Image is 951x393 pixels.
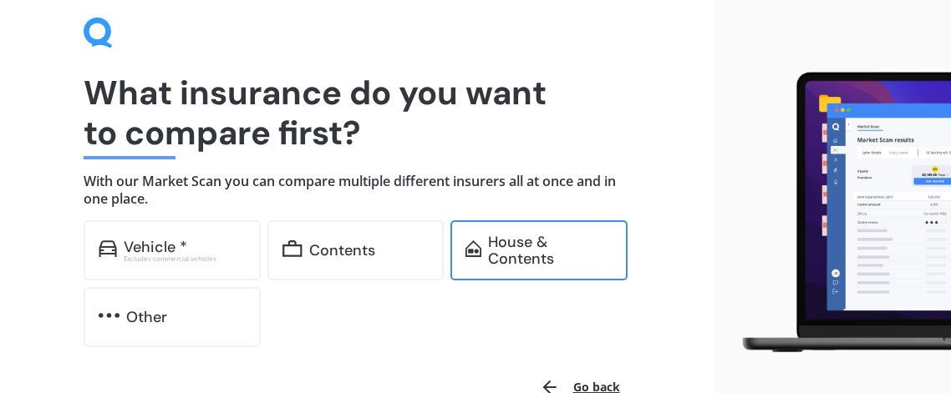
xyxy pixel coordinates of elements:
h1: What insurance do you want to compare first? [84,73,630,153]
div: House & Contents [488,234,613,267]
div: Other [126,309,167,325]
img: home-and-contents.b802091223b8502ef2dd.svg [465,240,481,257]
div: Excludes commercial vehicles [124,255,246,262]
h4: With our Market Scan you can compare multiple different insurers all at once and in one place. [84,173,630,207]
div: Vehicle * [124,239,187,255]
div: Contents [309,242,375,259]
img: content.01f40a52572271636b6f.svg [282,240,303,257]
img: car.f15378c7a67c060ca3f3.svg [99,240,117,257]
img: other.81dba5aafe580aa69f38.svg [99,307,120,324]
